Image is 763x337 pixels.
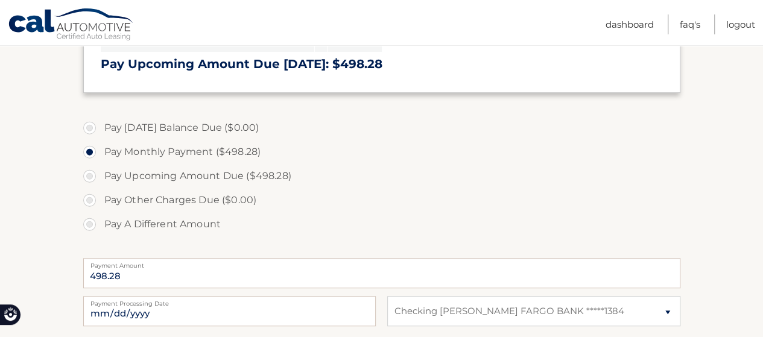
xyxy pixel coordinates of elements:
[83,140,680,164] label: Pay Monthly Payment ($498.28)
[606,14,654,34] a: Dashboard
[83,116,680,140] label: Pay [DATE] Balance Due ($0.00)
[83,188,680,212] label: Pay Other Charges Due ($0.00)
[83,258,680,288] input: Payment Amount
[83,296,376,326] input: Payment Date
[726,14,755,34] a: Logout
[83,258,680,268] label: Payment Amount
[680,14,700,34] a: FAQ's
[83,296,376,306] label: Payment Processing Date
[101,57,663,72] h3: Pay Upcoming Amount Due [DATE]: $498.28
[83,164,680,188] label: Pay Upcoming Amount Due ($498.28)
[83,212,680,236] label: Pay A Different Amount
[8,8,135,43] a: Cal Automotive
